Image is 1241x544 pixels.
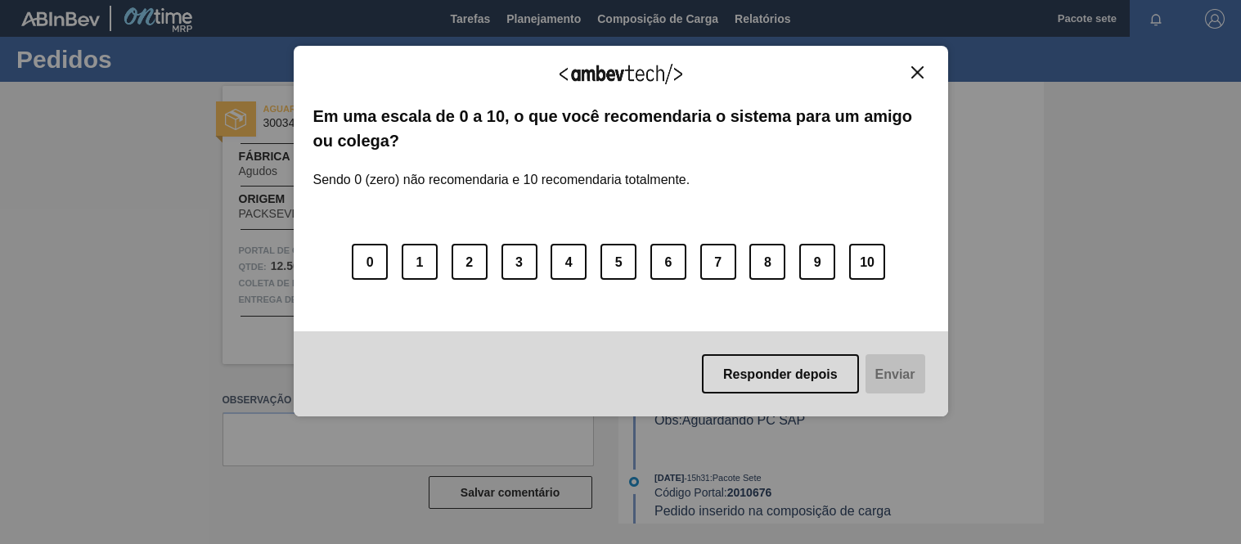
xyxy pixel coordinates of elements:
[452,244,488,280] button: 2
[565,255,573,269] font: 4
[664,255,672,269] font: 6
[860,255,875,269] font: 10
[313,107,913,150] font: Em uma escala de 0 a 10, o que você recomendaria o sistema para um amigo ou colega?
[799,244,835,280] button: 9
[814,255,821,269] font: 9
[764,255,771,269] font: 8
[560,64,682,84] img: Logo Ambevtech
[366,255,374,269] font: 0
[615,255,623,269] font: 5
[465,255,473,269] font: 2
[849,244,885,280] button: 10
[313,173,690,187] font: Sendo 0 (zero) não recomendaria e 10 recomendaria totalmente.
[551,244,587,280] button: 4
[911,66,924,79] img: Fechar
[749,244,785,280] button: 8
[600,244,636,280] button: 5
[501,244,537,280] button: 3
[714,255,722,269] font: 7
[515,255,523,269] font: 3
[700,244,736,280] button: 7
[702,354,859,393] button: Responder depois
[650,244,686,280] button: 6
[402,244,438,280] button: 1
[906,65,929,79] button: Fechar
[352,244,388,280] button: 0
[416,255,423,269] font: 1
[723,367,838,381] font: Responder depois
